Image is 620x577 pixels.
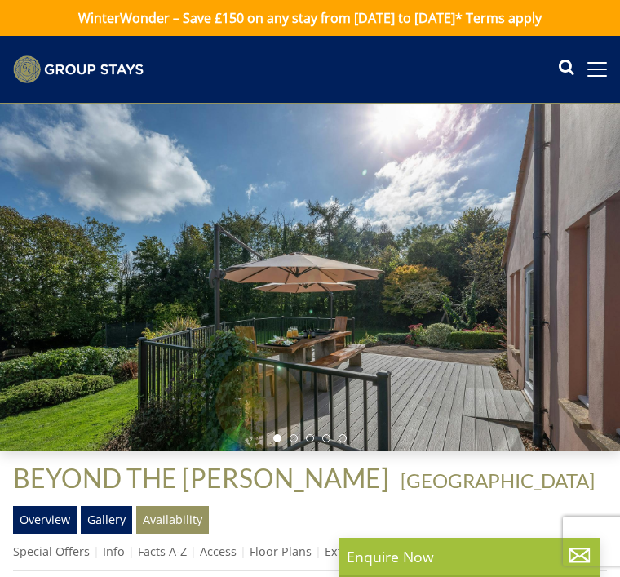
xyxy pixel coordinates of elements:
a: Overview [13,506,77,534]
a: Availability [136,506,209,534]
a: Info [103,544,125,559]
a: [GEOGRAPHIC_DATA] [401,468,595,492]
span: BEYOND THE [PERSON_NAME] [13,462,389,494]
span: - [394,468,595,492]
a: Access [200,544,237,559]
a: Gallery [81,506,132,534]
a: BEYOND THE [PERSON_NAME] [13,462,394,494]
a: Floor Plans [250,544,312,559]
a: Extras [325,544,359,559]
a: Facts A-Z [138,544,187,559]
a: Special Offers [13,544,90,559]
img: Group Stays [13,55,144,83]
p: Enquire Now [347,546,591,567]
